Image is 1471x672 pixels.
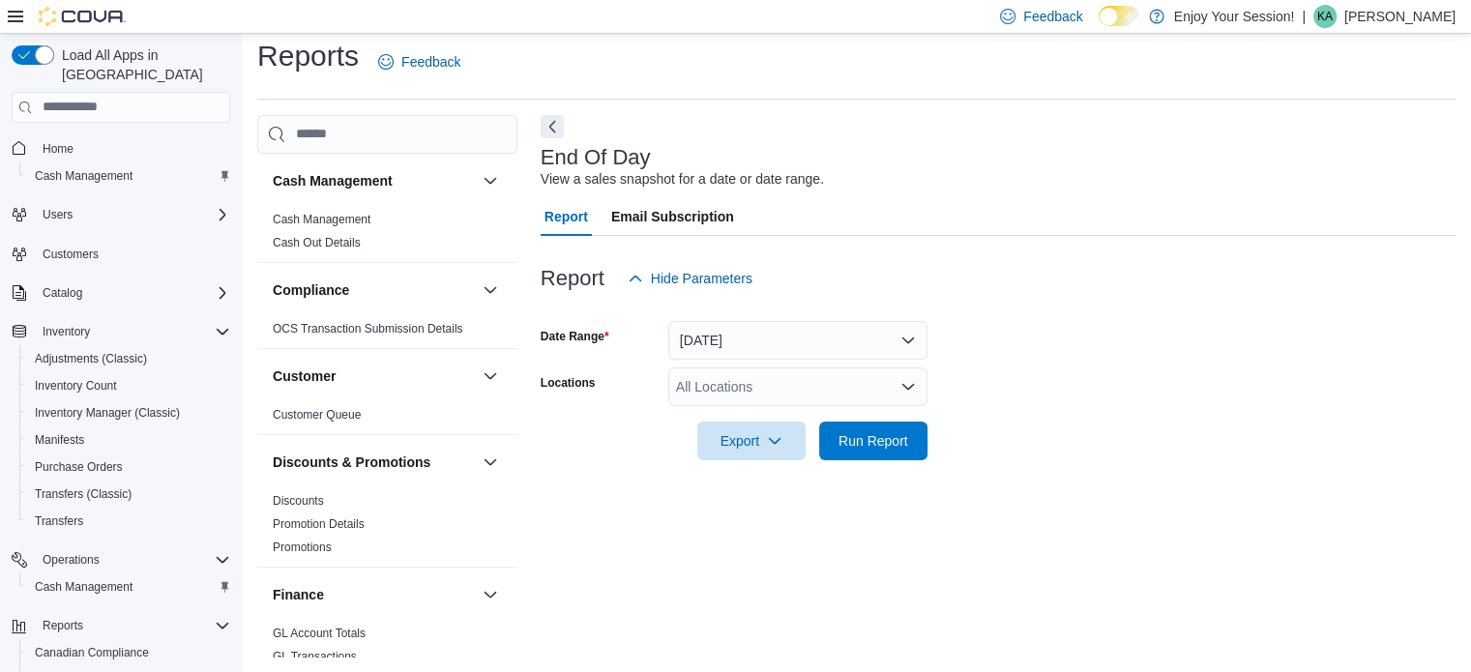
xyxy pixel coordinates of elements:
[27,641,157,664] a: Canadian Compliance
[19,162,238,190] button: Cash Management
[27,510,230,533] span: Transfers
[27,428,92,452] a: Manifests
[43,324,90,339] span: Inventory
[1313,5,1337,28] div: Kim Alakas
[4,318,238,345] button: Inventory
[43,141,74,157] span: Home
[35,351,147,366] span: Adjustments (Classic)
[35,432,84,448] span: Manifests
[273,626,366,641] span: GL Account Totals
[273,494,324,508] a: Discounts
[27,455,131,479] a: Purchase Orders
[273,280,349,300] h3: Compliance
[19,399,238,426] button: Inventory Manager (Classic)
[27,641,230,664] span: Canadian Compliance
[27,374,230,397] span: Inventory Count
[273,585,475,604] button: Finance
[273,453,475,472] button: Discounts & Promotions
[19,508,238,535] button: Transfers
[35,203,80,226] button: Users
[620,259,760,298] button: Hide Parameters
[35,320,98,343] button: Inventory
[273,517,365,531] a: Promotion Details
[43,552,100,568] span: Operations
[27,482,230,506] span: Transfers (Classic)
[257,489,517,567] div: Discounts & Promotions
[273,453,430,472] h3: Discounts & Promotions
[19,481,238,508] button: Transfers (Classic)
[43,247,99,262] span: Customers
[273,493,324,509] span: Discounts
[611,197,734,236] span: Email Subscription
[273,366,336,386] h3: Customer
[668,321,927,360] button: [DATE]
[401,52,460,72] span: Feedback
[479,583,502,606] button: Finance
[19,426,238,453] button: Manifests
[27,455,230,479] span: Purchase Orders
[273,171,475,190] button: Cash Management
[4,279,238,307] button: Catalog
[257,37,359,75] h1: Reports
[1174,5,1295,28] p: Enjoy Your Session!
[541,375,596,391] label: Locations
[35,405,180,421] span: Inventory Manager (Classic)
[838,431,908,451] span: Run Report
[35,579,132,595] span: Cash Management
[27,374,125,397] a: Inventory Count
[35,243,106,266] a: Customers
[19,639,238,666] button: Canadian Compliance
[19,453,238,481] button: Purchase Orders
[541,169,824,190] div: View a sales snapshot for a date or date range.
[35,137,81,161] a: Home
[273,540,332,555] span: Promotions
[273,280,475,300] button: Compliance
[273,407,361,423] span: Customer Queue
[273,236,361,249] a: Cash Out Details
[273,321,463,336] span: OCS Transaction Submission Details
[35,281,230,305] span: Catalog
[27,164,230,188] span: Cash Management
[35,548,230,571] span: Operations
[257,403,517,434] div: Customer
[273,322,463,336] a: OCS Transaction Submission Details
[1099,6,1139,26] input: Dark Mode
[35,242,230,266] span: Customers
[27,428,230,452] span: Manifests
[709,422,794,460] span: Export
[541,115,564,138] button: Next
[39,7,126,26] img: Cova
[1317,5,1333,28] span: KA
[43,207,73,222] span: Users
[257,317,517,348] div: Compliance
[4,240,238,268] button: Customers
[1302,5,1306,28] p: |
[273,366,475,386] button: Customer
[35,320,230,343] span: Inventory
[651,269,752,288] span: Hide Parameters
[479,365,502,388] button: Customer
[479,451,502,474] button: Discounts & Promotions
[900,379,916,394] button: Open list of options
[273,627,366,640] a: GL Account Totals
[541,329,609,344] label: Date Range
[43,618,83,633] span: Reports
[19,345,238,372] button: Adjustments (Classic)
[1023,7,1082,26] span: Feedback
[27,401,230,424] span: Inventory Manager (Classic)
[1099,26,1100,27] span: Dark Mode
[1344,5,1456,28] p: [PERSON_NAME]
[370,43,468,81] a: Feedback
[27,401,188,424] a: Inventory Manager (Classic)
[4,546,238,573] button: Operations
[35,459,123,475] span: Purchase Orders
[273,235,361,250] span: Cash Out Details
[273,649,357,664] span: GL Transactions
[273,541,332,554] a: Promotions
[4,612,238,639] button: Reports
[27,482,139,506] a: Transfers (Classic)
[27,347,230,370] span: Adjustments (Classic)
[273,408,361,422] a: Customer Queue
[273,212,370,227] span: Cash Management
[273,171,393,190] h3: Cash Management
